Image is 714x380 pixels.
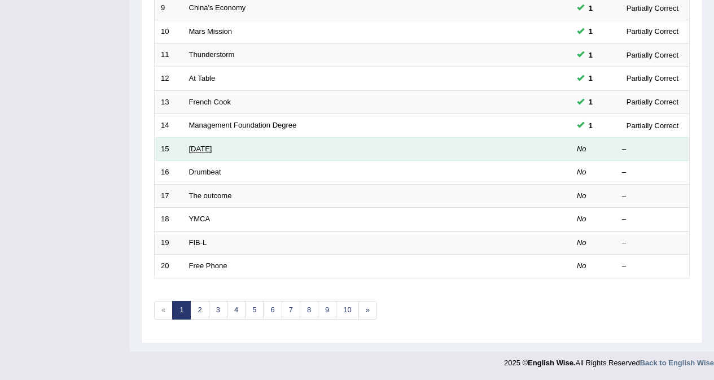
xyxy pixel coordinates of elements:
[358,301,377,320] a: »
[245,301,264,320] a: 5
[282,301,300,320] a: 7
[155,90,183,114] td: 13
[622,2,683,14] div: Partially Correct
[155,161,183,185] td: 16
[189,27,233,36] a: Mars Mission
[622,49,683,61] div: Partially Correct
[622,96,683,108] div: Partially Correct
[190,301,209,320] a: 2
[577,145,586,153] em: No
[584,72,597,84] span: You can still take this question
[155,184,183,208] td: 17
[318,301,336,320] a: 9
[227,301,246,320] a: 4
[172,301,191,320] a: 1
[622,214,683,225] div: –
[189,50,235,59] a: Thunderstorm
[155,43,183,67] td: 11
[577,191,586,200] em: No
[263,301,282,320] a: 6
[577,261,586,270] em: No
[640,359,714,367] a: Back to English Wise
[155,231,183,255] td: 19
[209,301,227,320] a: 3
[189,121,297,129] a: Management Foundation Degree
[155,114,183,138] td: 14
[155,20,183,43] td: 10
[189,261,227,270] a: Free Phone
[189,145,212,153] a: [DATE]
[584,25,597,37] span: You can still take this question
[154,301,173,320] span: «
[155,137,183,161] td: 15
[584,49,597,61] span: You can still take this question
[189,3,246,12] a: China's Economy
[528,359,575,367] strong: English Wise.
[622,167,683,178] div: –
[584,96,597,108] span: You can still take this question
[577,215,586,223] em: No
[155,67,183,90] td: 12
[189,191,232,200] a: The outcome
[155,255,183,278] td: 20
[622,238,683,248] div: –
[622,261,683,272] div: –
[584,2,597,14] span: You can still take this question
[622,144,683,155] div: –
[189,98,231,106] a: French Cook
[622,72,683,84] div: Partially Correct
[300,301,318,320] a: 8
[577,168,586,176] em: No
[336,301,358,320] a: 10
[189,74,216,82] a: At Table
[155,208,183,232] td: 18
[189,168,221,176] a: Drumbeat
[622,25,683,37] div: Partially Correct
[189,238,207,247] a: FIB-L
[189,215,211,223] a: YMCA
[577,238,586,247] em: No
[622,191,683,202] div: –
[584,120,597,132] span: You can still take this question
[622,120,683,132] div: Partially Correct
[504,352,714,368] div: 2025 © All Rights Reserved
